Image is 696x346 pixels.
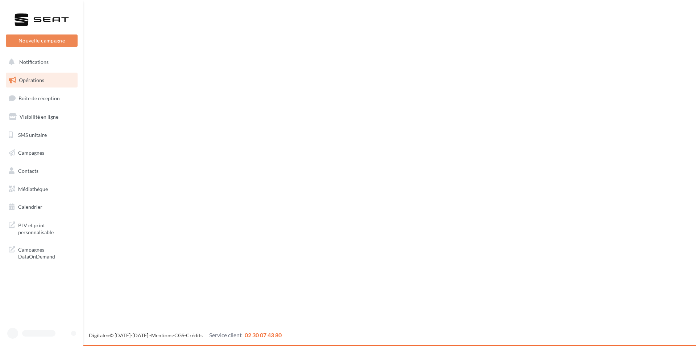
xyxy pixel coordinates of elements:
[4,90,79,106] a: Boîte de réception
[18,186,48,192] span: Médiathèque
[18,220,75,236] span: PLV et print personnalisable
[18,95,60,101] span: Boîte de réception
[4,199,79,215] a: Calendrier
[4,109,79,125] a: Visibilité en ligne
[186,332,203,338] a: Crédits
[6,34,78,47] button: Nouvelle campagne
[4,73,79,88] a: Opérations
[151,332,173,338] a: Mentions
[18,150,44,156] span: Campagnes
[4,242,79,263] a: Campagnes DataOnDemand
[4,217,79,239] a: PLV et print personnalisable
[18,131,47,138] span: SMS unitaire
[19,77,44,83] span: Opérations
[18,245,75,260] span: Campagnes DataOnDemand
[4,54,76,70] button: Notifications
[18,204,42,210] span: Calendrier
[4,127,79,143] a: SMS unitaire
[174,332,184,338] a: CGS
[245,331,282,338] span: 02 30 07 43 80
[209,331,242,338] span: Service client
[20,114,58,120] span: Visibilité en ligne
[89,332,282,338] span: © [DATE]-[DATE] - - -
[4,182,79,197] a: Médiathèque
[18,168,38,174] span: Contacts
[89,332,109,338] a: Digitaleo
[4,145,79,160] a: Campagnes
[4,163,79,179] a: Contacts
[19,59,49,65] span: Notifications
